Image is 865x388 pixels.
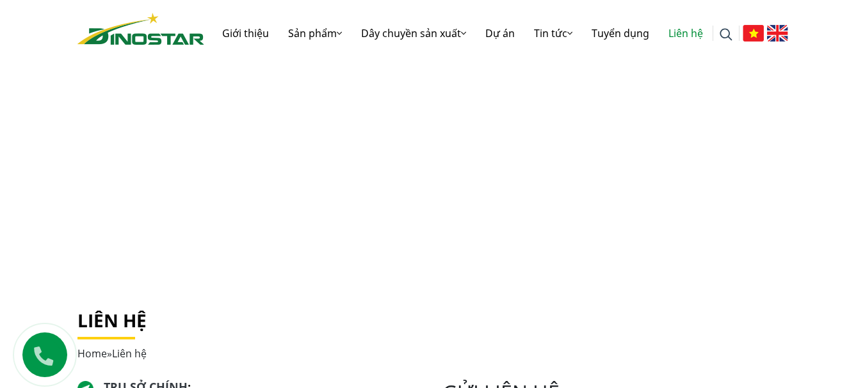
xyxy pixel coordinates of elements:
[476,13,524,54] a: Dự án
[720,28,732,41] img: search
[279,13,352,54] a: Sản phẩm
[77,346,107,361] a: Home
[767,25,788,42] img: English
[582,13,659,54] a: Tuyển dụng
[659,13,713,54] a: Liên hệ
[524,13,582,54] a: Tin tức
[77,346,147,361] span: »
[77,13,204,45] img: logo
[77,310,788,332] h1: Liên hệ
[743,25,764,42] img: Tiếng Việt
[213,13,279,54] a: Giới thiệu
[112,346,147,361] span: Liên hệ
[352,13,476,54] a: Dây chuyền sản xuất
